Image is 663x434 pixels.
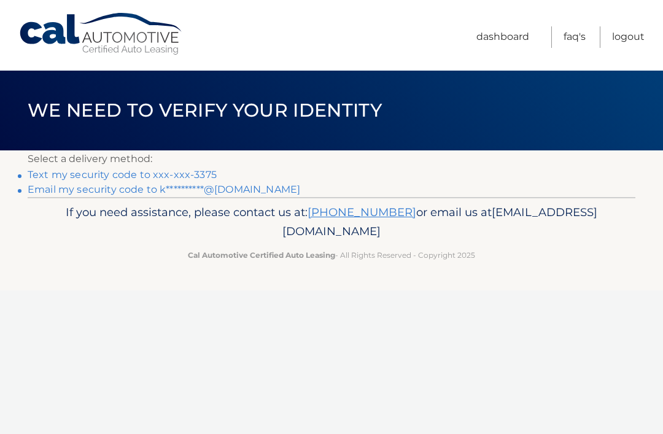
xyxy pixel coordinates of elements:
p: Select a delivery method: [28,150,635,168]
a: Dashboard [476,26,529,48]
a: FAQ's [564,26,586,48]
a: Logout [612,26,645,48]
a: Email my security code to k**********@[DOMAIN_NAME] [28,184,300,195]
strong: Cal Automotive Certified Auto Leasing [188,250,335,260]
span: We need to verify your identity [28,99,382,122]
p: If you need assistance, please contact us at: or email us at [46,203,617,242]
p: - All Rights Reserved - Copyright 2025 [46,249,617,262]
a: [PHONE_NUMBER] [308,205,416,219]
a: Text my security code to xxx-xxx-3375 [28,169,217,180]
a: Cal Automotive [18,12,184,56]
